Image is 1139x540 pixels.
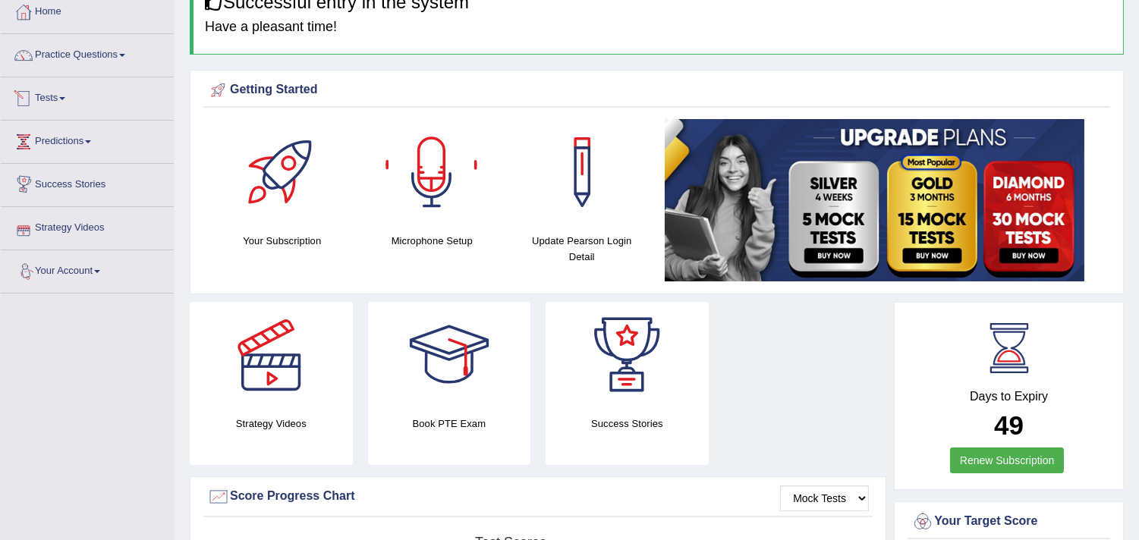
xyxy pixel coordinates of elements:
[205,20,1112,35] h4: Have a pleasant time!
[546,416,709,432] h4: Success Stories
[207,485,869,508] div: Score Progress Chart
[665,119,1084,281] img: small5.jpg
[1,207,174,245] a: Strategy Videos
[950,447,1065,473] a: Renew Subscription
[365,233,500,249] h4: Microphone Setup
[1,250,174,288] a: Your Account
[190,416,353,432] h4: Strategy Videos
[514,233,650,265] h4: Update Pearson Login Detail
[1,34,174,72] a: Practice Questions
[911,390,1106,403] h4: Days to Expiry
[215,233,350,249] h4: Your Subscription
[207,79,1106,102] div: Getting Started
[368,416,531,432] h4: Book PTE Exam
[1,77,174,115] a: Tests
[1,164,174,202] a: Success Stories
[911,510,1106,533] div: Your Target Score
[1,121,174,159] a: Predictions
[994,410,1024,440] b: 49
